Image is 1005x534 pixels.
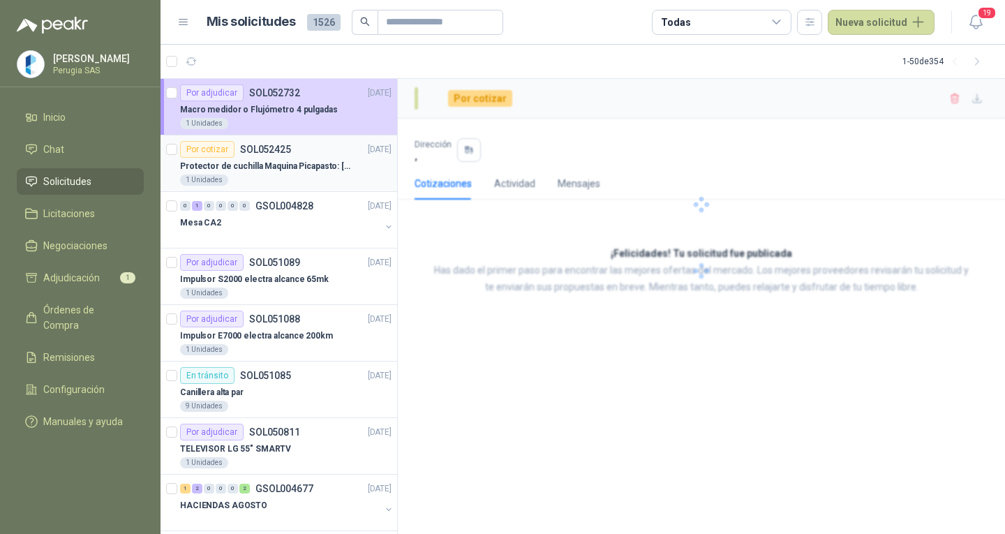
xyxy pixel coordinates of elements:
span: 1526 [307,14,341,31]
div: 0 [239,201,250,211]
div: 0 [180,201,191,211]
a: Licitaciones [17,200,144,227]
div: 1 Unidades [180,457,228,468]
span: Adjudicación [43,270,100,285]
p: Protector de cuchilla Maquina Picapasto: [PERSON_NAME]. P9MR. Serie: 2973 [180,160,354,173]
a: Chat [17,136,144,163]
div: 9 Unidades [180,401,228,412]
p: Perugia SAS [53,66,140,75]
span: Negociaciones [43,238,107,253]
div: 1 Unidades [180,175,228,186]
div: 1 - 50 de 354 [902,50,988,73]
p: GSOL004828 [255,201,313,211]
div: 2 [192,484,202,494]
a: Configuración [17,376,144,403]
p: Macro medidor o Flujómetro 4 pulgadas [180,103,338,117]
div: Por adjudicar [180,84,244,101]
span: Remisiones [43,350,95,365]
div: 1 [192,201,202,211]
p: [DATE] [368,200,392,213]
p: Mesa CA2 [180,216,221,230]
button: Nueva solicitud [828,10,935,35]
p: Impulsor E7000 electra alcance 200km [180,329,333,343]
a: Negociaciones [17,232,144,259]
div: Todas [661,15,690,30]
div: 2 [239,484,250,494]
img: Company Logo [17,51,44,77]
p: SOL052425 [240,144,291,154]
div: En tránsito [180,367,234,384]
p: [DATE] [368,313,392,326]
a: Por adjudicarSOL052732[DATE] Macro medidor o Flujómetro 4 pulgadas1 Unidades [161,79,397,135]
div: 1 Unidades [180,288,228,299]
div: 0 [204,484,214,494]
span: search [360,17,370,27]
div: Por cotizar [180,141,234,158]
p: TELEVISOR LG 55" SMARTV [180,443,291,456]
p: [DATE] [368,87,392,100]
span: Configuración [43,382,105,397]
span: 1 [120,272,135,283]
span: Inicio [43,110,66,125]
p: SOL050811 [249,427,300,437]
p: SOL052732 [249,88,300,98]
div: 1 Unidades [180,344,228,355]
button: 19 [963,10,988,35]
div: 0 [228,484,238,494]
p: SOL051088 [249,314,300,324]
span: Chat [43,142,64,157]
span: 19 [977,6,997,20]
div: Por adjudicar [180,311,244,327]
p: SOL051089 [249,258,300,267]
a: Por adjudicarSOL050811[DATE] TELEVISOR LG 55" SMARTV1 Unidades [161,418,397,475]
p: Impulsor S2000 electra alcance 65mk [180,273,329,286]
a: 1 2 0 0 0 2 GSOL004677[DATE] HACIENDAS AGOSTO [180,480,394,525]
p: [PERSON_NAME] [53,54,140,64]
p: [DATE] [368,482,392,496]
p: [DATE] [368,143,392,156]
a: Remisiones [17,344,144,371]
a: En tránsitoSOL051085[DATE] Canillera alta par9 Unidades [161,362,397,418]
span: Licitaciones [43,206,95,221]
a: 0 1 0 0 0 0 GSOL004828[DATE] Mesa CA2 [180,198,394,242]
a: Solicitudes [17,168,144,195]
a: Por adjudicarSOL051089[DATE] Impulsor S2000 electra alcance 65mk1 Unidades [161,249,397,305]
div: 0 [216,484,226,494]
a: Adjudicación1 [17,265,144,291]
span: Solicitudes [43,174,91,189]
div: 0 [204,201,214,211]
a: Órdenes de Compra [17,297,144,339]
p: [DATE] [368,256,392,269]
div: 0 [228,201,238,211]
div: Por adjudicar [180,424,244,440]
p: HACIENDAS AGOSTO [180,499,267,512]
a: Por adjudicarSOL051088[DATE] Impulsor E7000 electra alcance 200km1 Unidades [161,305,397,362]
div: 0 [216,201,226,211]
p: SOL051085 [240,371,291,380]
span: Manuales y ayuda [43,414,123,429]
a: Inicio [17,104,144,131]
p: Canillera alta par [180,386,244,399]
h1: Mis solicitudes [207,12,296,32]
div: 1 Unidades [180,118,228,129]
p: [DATE] [368,426,392,439]
div: Por adjudicar [180,254,244,271]
p: GSOL004677 [255,484,313,494]
div: 1 [180,484,191,494]
a: Por cotizarSOL052425[DATE] Protector de cuchilla Maquina Picapasto: [PERSON_NAME]. P9MR. Serie: 2... [161,135,397,192]
img: Logo peakr [17,17,88,34]
p: [DATE] [368,369,392,383]
a: Manuales y ayuda [17,408,144,435]
span: Órdenes de Compra [43,302,131,333]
